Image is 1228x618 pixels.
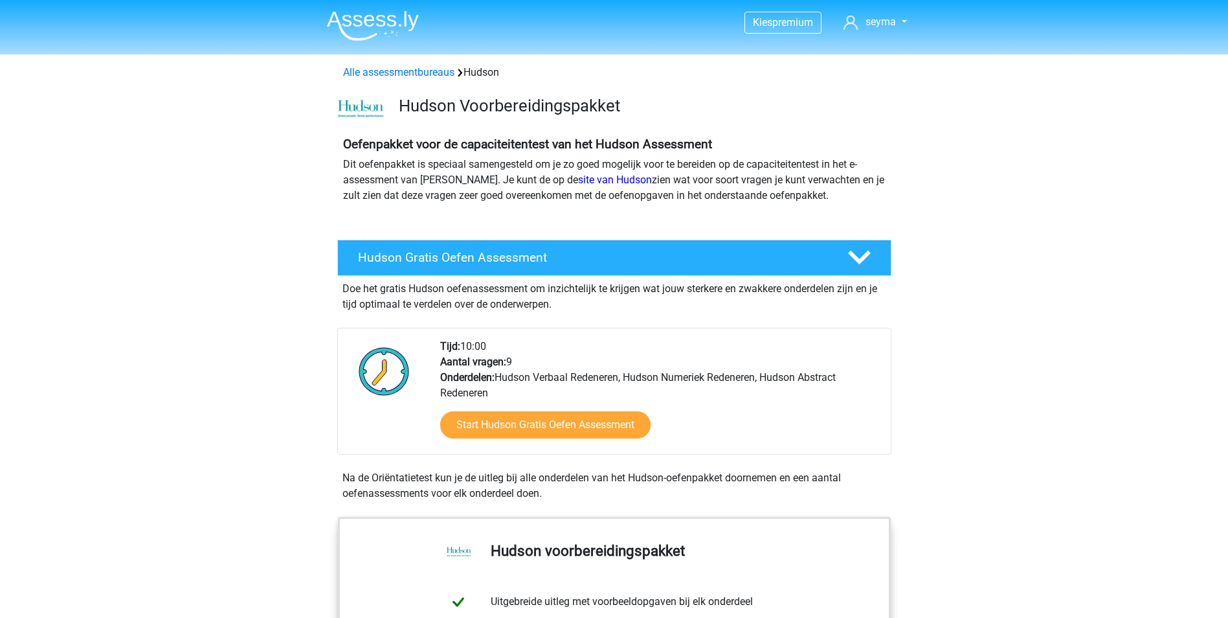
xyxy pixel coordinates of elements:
b: Aantal vragen: [440,356,506,368]
span: premium [772,16,813,29]
div: 10:00 9 Hudson Verbaal Redeneren, Hudson Numeriek Redeneren, Hudson Abstract Redeneren [430,339,890,454]
div: Doe het gratis Hudson oefenassessment om inzichtelijk te krijgen wat jouw sterkere en zwakkere on... [337,276,891,312]
div: Na de Oriëntatietest kun je de uitleg bij alle onderdelen van het Hudson-oefenpakket doornemen en... [337,470,891,501]
b: Tijd: [440,340,460,352]
a: Hudson Gratis Oefen Assessment [332,240,897,276]
h3: Hudson Voorbereidingspakket [399,96,881,116]
a: site van Hudson [578,174,652,186]
a: Alle assessmentbureaus [343,66,454,78]
b: Onderdelen: [440,371,495,383]
a: seyma [838,14,911,30]
img: Assessly [327,10,419,41]
img: cefd0e47479f4eb8e8c001c0d358d5812e054fa8.png [338,100,384,118]
a: Kiespremium [745,14,821,31]
p: Dit oefenpakket is speciaal samengesteld om je zo goed mogelijk voor te bereiden op de capaciteit... [343,157,886,203]
img: Klok [352,339,417,404]
div: Hudson [338,65,891,80]
span: seyma [865,16,896,28]
a: Start Hudson Gratis Oefen Assessment [440,411,651,439]
b: Oefenpakket voor de capaciteitentest van het Hudson Assessment [343,137,712,152]
h4: Hudson Gratis Oefen Assessment [358,250,827,265]
span: Kies [753,16,772,29]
